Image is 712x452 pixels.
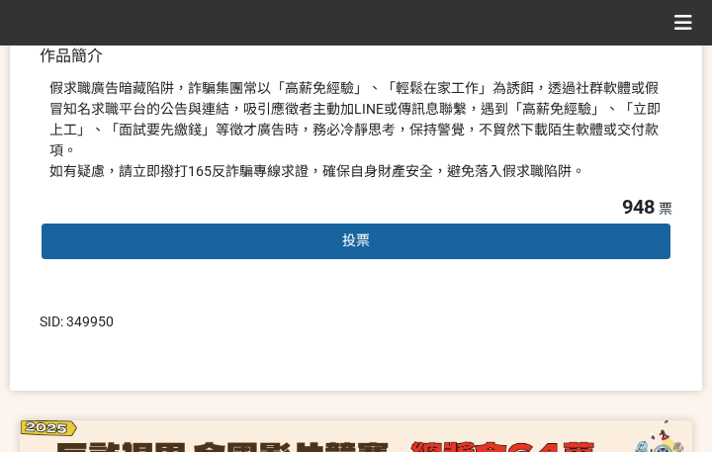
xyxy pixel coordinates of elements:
span: 948 [622,195,655,219]
div: 假求職廣告暗藏陷阱，詐騙集團常以「高薪免經驗」、「輕鬆在家工作」為誘餌，透過社群軟體或假冒知名求職平台的公告與連結，吸引應徵者主動加LINE或傳訊息聯繫，遇到「高薪免經驗」、「立即上工」、「面試... [49,78,663,182]
span: 作品簡介 [40,46,103,65]
span: SID: 349950 [40,314,114,329]
span: 投票 [342,232,370,248]
span: 票 [659,201,672,217]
